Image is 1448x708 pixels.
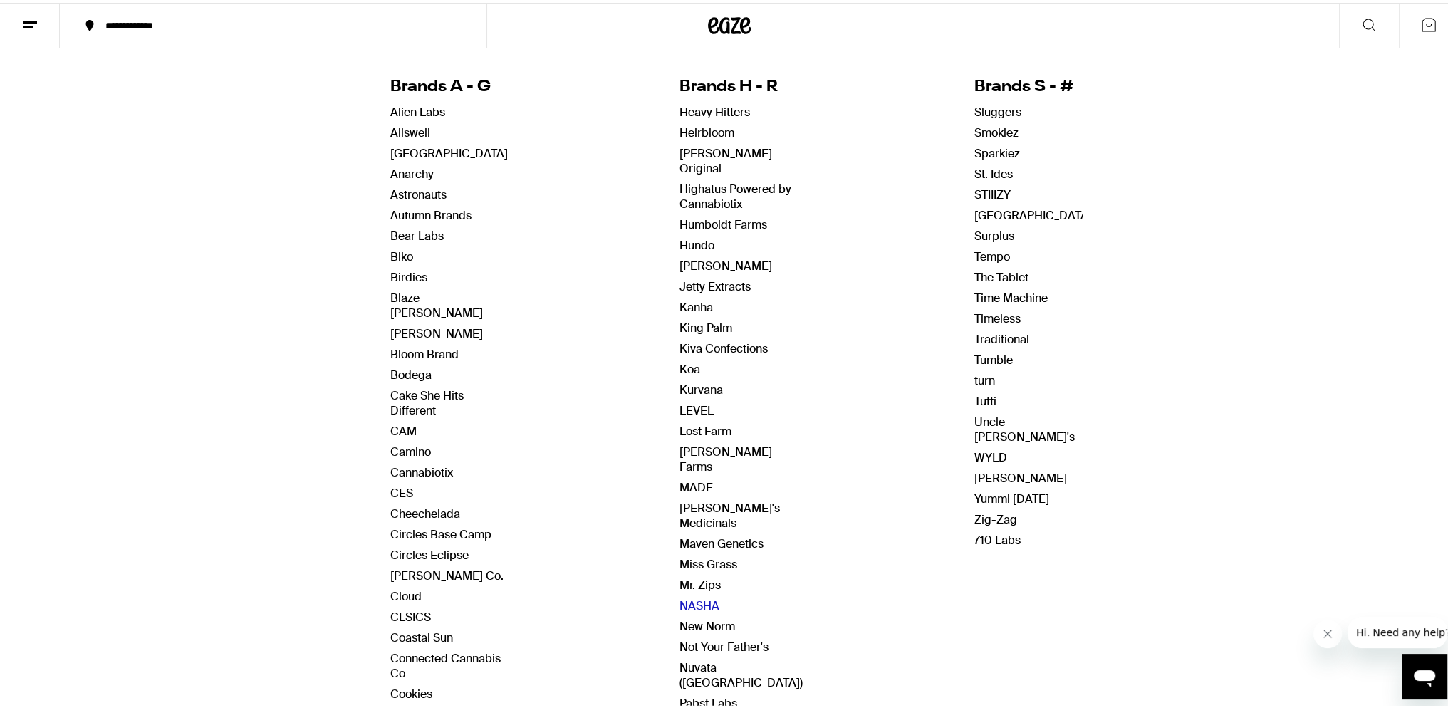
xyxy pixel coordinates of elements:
a: Bodega [390,365,432,380]
span: Hi. Need any help? [9,10,103,21]
a: Kanha [679,297,713,312]
a: Nuvata ([GEOGRAPHIC_DATA]) [679,657,803,687]
a: Tutti [974,391,996,406]
a: [PERSON_NAME] Co. [390,566,504,581]
a: NASHA [679,595,719,610]
a: Surplus [974,226,1014,241]
a: Connected Cannabis Co [390,648,501,678]
a: Zig-Zag [974,509,1017,524]
a: St. Ides [974,164,1013,179]
h4: Brands H - R [679,73,803,95]
a: MADE [679,477,713,492]
iframe: Close message [1313,617,1342,645]
a: Sluggers [974,102,1021,117]
a: STIIIZY [974,184,1011,199]
a: turn [974,370,995,385]
a: Cookies [390,684,432,699]
iframe: Message from company [1348,614,1447,645]
a: Cake She Hits Different [390,385,464,415]
a: CLSICS [390,607,431,622]
a: [GEOGRAPHIC_DATA] [974,205,1092,220]
a: Kiva Confections [679,338,768,353]
h4: Brands A - G [390,73,508,95]
a: Not Your Father's [679,637,769,652]
a: Bear Labs [390,226,444,241]
a: Yummi [DATE] [974,489,1049,504]
a: Blaze [PERSON_NAME] [390,288,483,318]
h4: Brands S - # [974,73,1092,95]
a: Hundo [679,235,714,250]
a: 710 Labs [974,530,1021,545]
a: Maven Genetics [679,533,764,548]
a: Miss Grass [679,554,737,569]
a: [PERSON_NAME]'s Medicinals [679,498,780,528]
a: Koa [679,359,700,374]
a: Autumn Brands [390,205,472,220]
a: Circles Eclipse [390,545,469,560]
a: CAM [390,421,417,436]
a: [PERSON_NAME] [390,323,483,338]
a: [PERSON_NAME] [679,256,772,271]
a: Uncle [PERSON_NAME]'s [974,412,1075,442]
a: Alien Labs [390,102,445,117]
a: Smokiez [974,123,1019,137]
a: The Tablet [974,267,1028,282]
iframe: Button to launch messaging window [1402,651,1447,697]
a: New Norm [679,616,735,631]
a: Timeless [974,308,1021,323]
a: [PERSON_NAME] [974,468,1067,483]
a: CES [390,483,413,498]
a: Cheechelada [390,504,460,519]
a: Circles Base Camp [390,524,491,539]
a: Traditional [974,329,1029,344]
a: Pabst Labs [679,693,737,708]
a: Jetty Extracts [679,276,751,291]
a: Cloud [390,586,422,601]
a: Astronauts [390,184,447,199]
a: Coastal Sun [390,628,453,642]
a: Camino [390,442,431,457]
a: Kurvana [679,380,723,395]
a: Time Machine [974,288,1048,303]
a: Heirbloom [679,123,734,137]
a: Biko [390,246,413,261]
a: Tumble [974,350,1013,365]
a: Bloom Brand [390,344,459,359]
a: King Palm [679,318,732,333]
a: Humboldt Farms [679,214,767,229]
a: [PERSON_NAME] Original [679,143,772,173]
a: Cannabiotix [390,462,453,477]
a: [PERSON_NAME] Farms [679,442,772,472]
a: LEVEL [679,400,714,415]
a: Sparkiez [974,143,1020,158]
a: Heavy Hitters [679,102,750,117]
a: Allswell [390,123,430,137]
a: Tempo [974,246,1010,261]
a: WYLD [974,447,1007,462]
a: Anarchy [390,164,434,179]
a: [GEOGRAPHIC_DATA] [390,143,508,158]
a: Birdies [390,267,427,282]
a: Mr. Zips [679,575,721,590]
a: Lost Farm [679,421,731,436]
a: Highatus Powered by Cannabiotix [679,179,791,209]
